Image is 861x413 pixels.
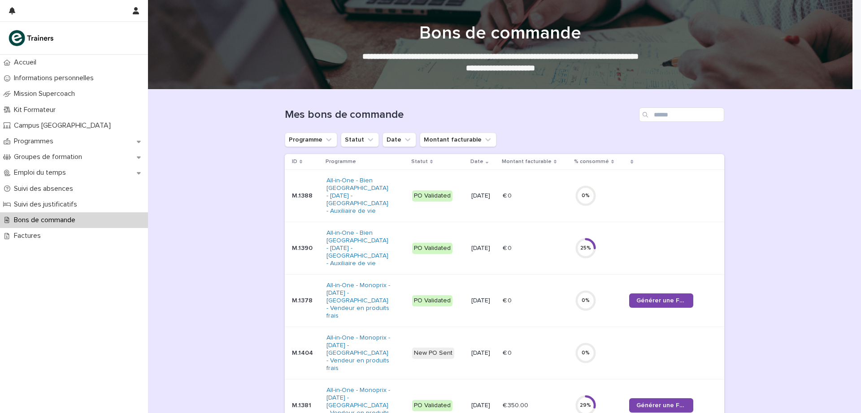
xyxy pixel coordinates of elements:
p: M.1390 [292,245,319,252]
p: M.1404 [292,349,319,357]
a: All-in-One - Monoprix - [DATE] - [GEOGRAPHIC_DATA] - Vendeur en produits frais [326,282,391,319]
button: Montant facturable [420,133,496,147]
p: Bons de commande [10,216,83,224]
p: [DATE] [471,402,496,409]
span: Générer une Facture [636,402,686,409]
span: Générer une Facture [636,297,686,304]
a: Générer une Facture [629,293,693,308]
p: Montant facturable [502,157,552,167]
p: [DATE] [471,349,496,357]
p: Emploi du temps [10,168,73,177]
p: Suivi des justificatifs [10,200,84,209]
p: Kit Formateur [10,106,63,114]
h1: Mes bons de commande [285,108,635,121]
p: Programme [326,157,356,167]
p: Campus [GEOGRAPHIC_DATA] [10,121,118,130]
div: PO Validated [412,400,452,411]
p: [DATE] [471,192,496,200]
p: Groupes de formation [10,153,89,161]
button: Statut [341,133,379,147]
p: [DATE] [471,245,496,252]
p: Accueil [10,58,43,67]
div: 25 % [575,245,596,251]
a: Générer une Facture [629,398,693,413]
p: Informations personnelles [10,74,101,82]
a: All-in-One - Monoprix - [DATE] - [GEOGRAPHIC_DATA] - Vendeur en produits frais [326,334,391,372]
p: M.1381 [292,402,319,409]
div: 0 % [575,193,596,199]
p: Statut [411,157,428,167]
input: Search [639,108,724,122]
a: All-in-One - Bien [GEOGRAPHIC_DATA] - [DATE] - [GEOGRAPHIC_DATA] - Auxiliaire de vie [326,177,391,215]
h1: Bons de commande [281,22,720,44]
p: Factures [10,232,48,240]
p: % consommé [574,157,609,167]
p: Mission Supercoach [10,90,82,98]
img: K0CqGN7SDeD6s4JG8KQk [7,29,57,47]
p: Suivi des absences [10,185,80,193]
p: [DATE] [471,297,496,305]
p: € 350.00 [503,400,530,409]
p: M.1388 [292,192,319,200]
div: 0 % [575,350,596,356]
div: PO Validated [412,295,452,306]
button: Date [383,133,416,147]
p: € 0 [503,348,513,357]
tr: M.1388All-in-One - Bien [GEOGRAPHIC_DATA] - [DATE] - [GEOGRAPHIC_DATA] - Auxiliaire de vie PO Val... [285,170,724,222]
div: PO Validated [412,243,452,254]
p: € 0 [503,295,513,305]
p: Date [470,157,483,167]
div: 0 % [575,297,596,304]
p: ID [292,157,297,167]
tr: M.1404All-in-One - Monoprix - [DATE] - [GEOGRAPHIC_DATA] - Vendeur en produits frais New PO Sent[... [285,327,724,379]
div: New PO Sent [412,348,454,359]
p: € 0 [503,243,513,252]
div: 29 % [575,402,596,409]
tr: M.1390All-in-One - Bien [GEOGRAPHIC_DATA] - [DATE] - [GEOGRAPHIC_DATA] - Auxiliaire de vie PO Val... [285,222,724,275]
p: Programmes [10,137,61,146]
div: PO Validated [412,190,452,202]
a: All-in-One - Bien [GEOGRAPHIC_DATA] - [DATE] - [GEOGRAPHIC_DATA] - Auxiliaire de vie [326,229,391,267]
button: Programme [285,133,337,147]
p: M.1378 [292,297,319,305]
tr: M.1378All-in-One - Monoprix - [DATE] - [GEOGRAPHIC_DATA] - Vendeur en produits frais PO Validated... [285,275,724,327]
p: € 0 [503,190,513,200]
